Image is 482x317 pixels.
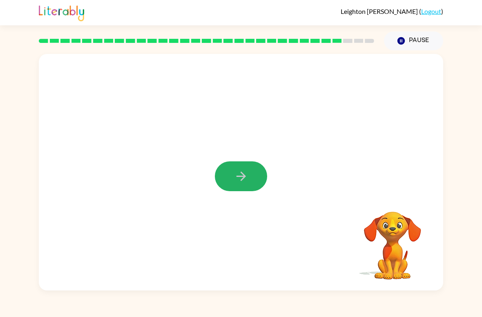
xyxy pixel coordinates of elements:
span: Leighton [PERSON_NAME] [341,7,419,15]
a: Logout [421,7,441,15]
img: Literably [39,3,84,21]
div: ( ) [341,7,443,15]
video: Your browser must support playing .mp4 files to use Literably. Please try using another browser. [352,199,433,281]
button: Pause [384,31,443,50]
